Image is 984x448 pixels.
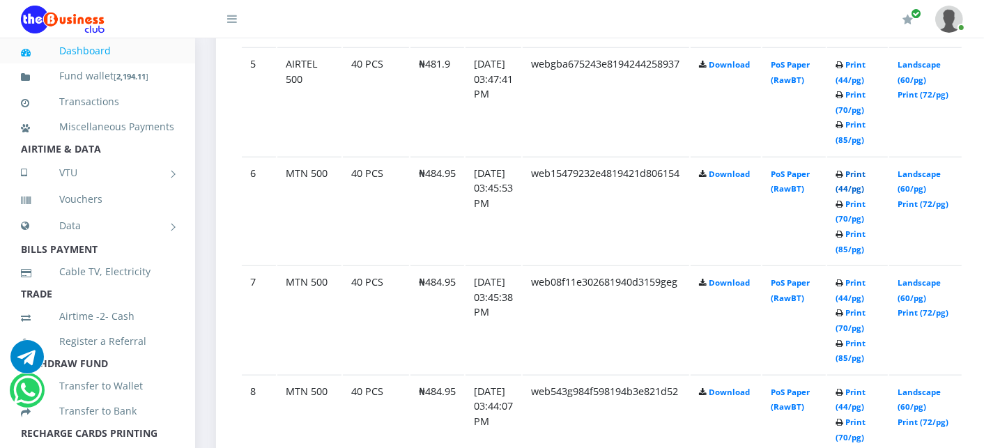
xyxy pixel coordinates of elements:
[898,199,948,209] a: Print (72/pg)
[898,59,941,85] a: Landscape (60/pg)
[836,307,866,333] a: Print (70/pg)
[836,119,866,145] a: Print (85/pg)
[21,370,174,402] a: Transfer to Wallet
[898,89,948,100] a: Print (72/pg)
[21,60,174,93] a: Fund wallet[2,194.11]
[523,47,689,155] td: webgba675243e8194244258937
[898,277,941,303] a: Landscape (60/pg)
[836,169,866,194] a: Print (44/pg)
[21,208,174,243] a: Data
[836,229,866,254] a: Print (85/pg)
[343,47,409,155] td: 40 PCS
[836,59,866,85] a: Print (44/pg)
[771,59,810,85] a: PoS Paper (RawBT)
[410,47,464,155] td: ₦481.9
[242,47,276,155] td: 5
[114,71,148,82] small: [ ]
[21,395,174,427] a: Transfer to Bank
[242,265,276,373] td: 7
[898,169,941,194] a: Landscape (60/pg)
[836,338,866,364] a: Print (85/pg)
[709,277,750,288] a: Download
[836,277,866,303] a: Print (44/pg)
[911,8,921,19] span: Renew/Upgrade Subscription
[709,59,750,70] a: Download
[116,71,146,82] b: 2,194.11
[21,183,174,215] a: Vouchers
[836,89,866,115] a: Print (70/pg)
[836,387,866,412] a: Print (44/pg)
[21,6,105,33] img: Logo
[771,387,810,412] a: PoS Paper (RawBT)
[277,47,341,155] td: AIRTEL 500
[709,387,750,397] a: Download
[410,157,464,265] td: ₦484.95
[771,169,810,194] a: PoS Paper (RawBT)
[21,256,174,288] a: Cable TV, Electricity
[836,199,866,224] a: Print (70/pg)
[13,384,42,407] a: Chat for support
[466,265,521,373] td: [DATE] 03:45:38 PM
[902,14,913,25] i: Renew/Upgrade Subscription
[935,6,963,33] img: User
[898,417,948,427] a: Print (72/pg)
[343,265,409,373] td: 40 PCS
[523,157,689,265] td: web15479232e4819421d806154
[466,157,521,265] td: [DATE] 03:45:53 PM
[21,111,174,143] a: Miscellaneous Payments
[898,307,948,318] a: Print (72/pg)
[523,265,689,373] td: web08f11e302681940d3159geg
[410,265,464,373] td: ₦484.95
[277,157,341,265] td: MTN 500
[466,47,521,155] td: [DATE] 03:47:41 PM
[21,35,174,67] a: Dashboard
[21,300,174,332] a: Airtime -2- Cash
[898,387,941,412] a: Landscape (60/pg)
[709,169,750,179] a: Download
[343,157,409,265] td: 40 PCS
[21,325,174,357] a: Register a Referral
[21,155,174,190] a: VTU
[836,417,866,442] a: Print (70/pg)
[21,86,174,118] a: Transactions
[242,157,276,265] td: 6
[277,265,341,373] td: MTN 500
[771,277,810,303] a: PoS Paper (RawBT)
[10,350,44,373] a: Chat for support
